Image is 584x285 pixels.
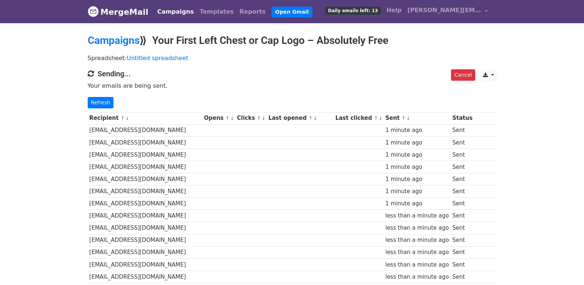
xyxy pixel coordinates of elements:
[385,163,449,171] div: 1 minute ago
[202,112,235,124] th: Opens
[408,6,481,15] span: [PERSON_NAME][EMAIL_ADDRESS][DOMAIN_NAME]
[88,34,140,46] a: Campaigns
[230,115,234,121] a: ↓
[88,271,202,283] td: [EMAIL_ADDRESS][DOMAIN_NAME]
[451,124,474,136] td: Sent
[379,115,383,121] a: ↓
[451,185,474,198] td: Sent
[125,115,129,121] a: ↓
[451,136,474,149] td: Sent
[313,115,317,121] a: ↓
[154,4,197,19] a: Campaigns
[88,34,497,47] h2: ⟫ Your First Left Chest or Cap Logo – Absolutely Free
[88,69,497,78] h4: Sending...
[451,246,474,258] td: Sent
[88,97,114,108] a: Refresh
[237,4,269,19] a: Reports
[451,112,474,124] th: Status
[88,246,202,258] td: [EMAIL_ADDRESS][DOMAIN_NAME]
[88,149,202,161] td: [EMAIL_ADDRESS][DOMAIN_NAME]
[308,115,312,121] a: ↑
[272,7,312,17] a: Open Gmail
[451,234,474,246] td: Sent
[262,115,266,121] a: ↓
[88,173,202,185] td: [EMAIL_ADDRESS][DOMAIN_NAME]
[385,139,449,147] div: 1 minute ago
[451,161,474,173] td: Sent
[88,136,202,149] td: [EMAIL_ADDRESS][DOMAIN_NAME]
[385,151,449,159] div: 1 minute ago
[333,112,384,124] th: Last clicked
[385,199,449,208] div: 1 minute ago
[385,187,449,196] div: 1 minute ago
[322,3,383,18] a: Daily emails left: 13
[385,126,449,135] div: 1 minute ago
[374,115,378,121] a: ↑
[88,112,202,124] th: Recipient
[88,185,202,198] td: [EMAIL_ADDRESS][DOMAIN_NAME]
[402,115,406,121] a: ↑
[257,115,261,121] a: ↑
[385,175,449,184] div: 1 minute ago
[88,198,202,210] td: [EMAIL_ADDRESS][DOMAIN_NAME]
[88,222,202,234] td: [EMAIL_ADDRESS][DOMAIN_NAME]
[451,258,474,271] td: Sent
[384,3,405,18] a: Help
[88,6,99,17] img: MergeMail logo
[385,236,449,244] div: less than a minute ago
[451,173,474,185] td: Sent
[267,112,334,124] th: Last opened
[384,112,451,124] th: Sent
[120,115,125,121] a: ↑
[88,54,497,62] p: Spreadsheet:
[451,149,474,161] td: Sent
[88,124,202,136] td: [EMAIL_ADDRESS][DOMAIN_NAME]
[88,4,148,20] a: MergeMail
[405,3,491,20] a: [PERSON_NAME][EMAIL_ADDRESS][DOMAIN_NAME]
[451,222,474,234] td: Sent
[385,261,449,269] div: less than a minute ago
[406,115,410,121] a: ↓
[385,224,449,232] div: less than a minute ago
[385,248,449,257] div: less than a minute ago
[88,82,497,90] p: Your emails are being sent.
[385,212,449,220] div: less than a minute ago
[451,271,474,283] td: Sent
[235,112,266,124] th: Clicks
[451,69,475,81] a: Cancel
[325,7,380,15] span: Daily emails left: 13
[197,4,237,19] a: Templates
[88,258,202,271] td: [EMAIL_ADDRESS][DOMAIN_NAME]
[127,55,188,62] a: Untitled spreadsheet
[88,161,202,173] td: [EMAIL_ADDRESS][DOMAIN_NAME]
[451,210,474,222] td: Sent
[88,210,202,222] td: [EMAIL_ADDRESS][DOMAIN_NAME]
[385,273,449,281] div: less than a minute ago
[88,234,202,246] td: [EMAIL_ADDRESS][DOMAIN_NAME]
[225,115,230,121] a: ↑
[451,198,474,210] td: Sent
